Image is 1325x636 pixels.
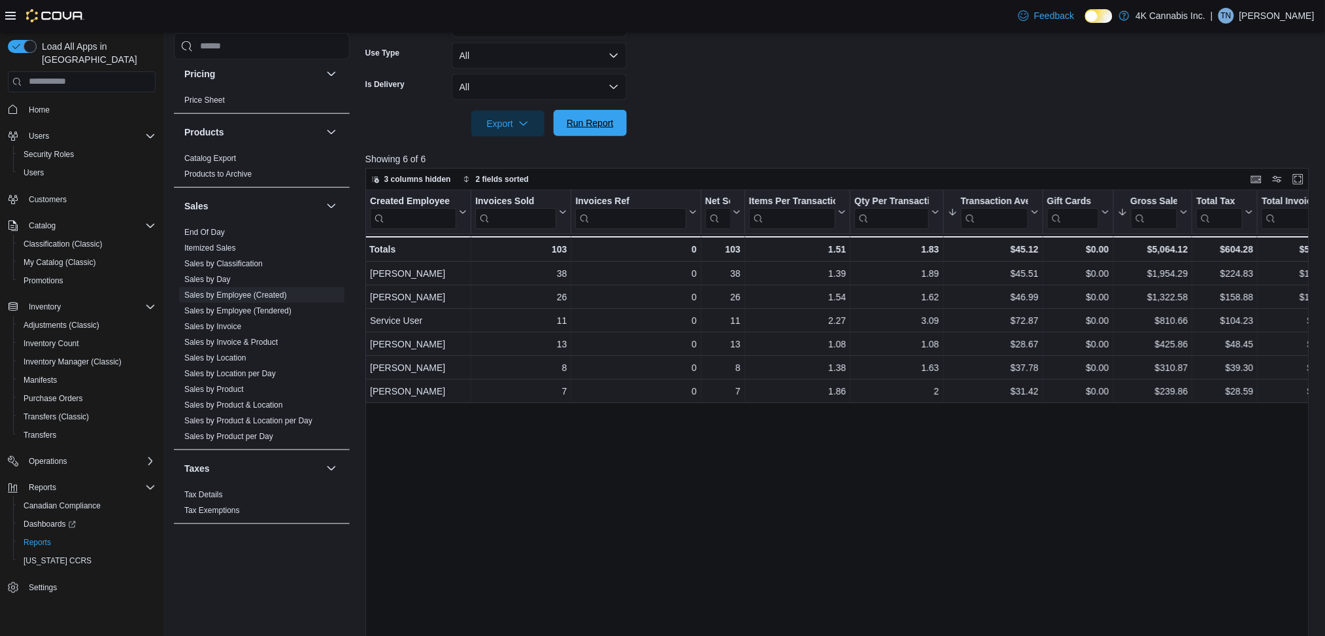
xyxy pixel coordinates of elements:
a: My Catalog (Classic) [18,255,101,270]
span: Users [24,168,44,178]
p: 4K Cannabis Inc. [1136,8,1206,24]
button: Sales [184,199,321,212]
div: $425.86 [1117,336,1188,352]
button: Sales [324,198,339,213]
div: 38 [475,266,567,281]
a: Inventory Count [18,336,84,351]
span: My Catalog (Classic) [18,255,156,270]
span: Security Roles [24,149,74,160]
div: 1.51 [749,241,847,257]
div: Total Tax [1196,195,1243,228]
span: Sales by Product per Day [184,431,273,441]
div: Tomas Nunez [1218,8,1234,24]
div: Items Per Transaction [749,195,836,207]
p: [PERSON_NAME] [1239,8,1315,24]
div: Created Employee [370,195,456,228]
div: 103 [705,241,741,257]
a: Tax Details [184,489,223,499]
div: 1.54 [749,289,847,305]
button: Taxes [184,461,321,474]
span: Price Sheet [184,94,225,105]
div: 0 [575,360,696,376]
span: Promotions [24,275,63,286]
span: Catalog Export [184,152,236,163]
span: Inventory Count [24,338,79,349]
span: 3 columns hidden [384,174,451,185]
span: Reports [18,535,156,550]
button: Users [24,128,54,144]
span: Feedback [1034,9,1074,22]
button: Purchase Orders [13,389,161,408]
div: 0 [575,241,696,257]
button: Products [184,125,321,138]
span: Settings [29,582,57,593]
span: Load All Apps in [GEOGRAPHIC_DATA] [37,40,156,66]
span: Purchase Orders [18,391,156,406]
span: Catalog [24,218,156,234]
span: Sales by Product & Location per Day [184,415,312,425]
span: My Catalog (Classic) [24,257,96,268]
div: $1,322.58 [1117,289,1188,305]
a: Sales by Day [184,274,231,283]
div: $0.00 [1047,241,1109,257]
span: Dashboards [24,519,76,529]
span: Products to Archive [184,168,252,179]
span: Transfers [24,430,56,440]
div: 1.62 [854,289,939,305]
span: Adjustments (Classic) [24,320,99,330]
span: Transfers [18,427,156,443]
div: Gift Cards [1047,195,1099,207]
div: Created Employee [370,195,456,207]
a: Sales by Classification [184,258,263,268]
a: Adjustments (Classic) [18,317,105,333]
span: Security Roles [18,147,156,162]
button: Run Report [554,110,627,136]
div: 1.63 [854,360,939,376]
div: 0 [575,383,696,399]
span: Sales by Employee (Created) [184,289,287,300]
div: Qty Per Transaction [854,195,928,207]
span: Sales by Classification [184,258,263,268]
button: Catalog [24,218,61,234]
span: Customers [29,194,67,205]
div: 1.39 [749,266,847,281]
div: Service User [370,313,467,328]
div: $31.42 [947,383,1038,399]
button: Keyboard shortcuts [1249,171,1264,187]
div: Pricing [174,92,350,113]
span: Operations [29,456,67,467]
div: $37.78 [947,360,1038,376]
div: 38 [705,266,741,281]
button: Taxes [324,460,339,476]
a: Home [24,102,55,118]
div: $28.67 [947,336,1038,352]
button: Inventory Manager (Classic) [13,353,161,371]
a: End Of Day [184,227,225,236]
div: $810.66 [1117,313,1188,328]
span: Users [24,128,156,144]
span: Catalog [29,221,56,231]
a: Canadian Compliance [18,498,106,514]
button: Reports [24,480,61,495]
div: $310.87 [1117,360,1188,376]
img: Cova [26,9,84,22]
button: Canadian Compliance [13,497,161,515]
button: Manifests [13,371,161,389]
span: Classification (Classic) [24,239,103,249]
div: $46.99 [947,289,1038,305]
h3: Products [184,125,224,138]
nav: Complex example [8,95,156,631]
div: 0 [575,336,696,352]
span: Sales by Product & Location [184,399,283,410]
div: $0.00 [1047,266,1109,281]
h3: Taxes [184,461,210,474]
button: Reports [3,478,161,497]
span: End Of Day [184,226,225,237]
div: $224.83 [1196,266,1253,281]
span: Inventory Manager (Classic) [18,354,156,370]
span: Inventory Manager (Classic) [24,357,122,367]
div: 8 [475,360,567,376]
button: Operations [3,452,161,470]
div: Gross Sales [1130,195,1177,228]
div: 1.89 [854,266,939,281]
